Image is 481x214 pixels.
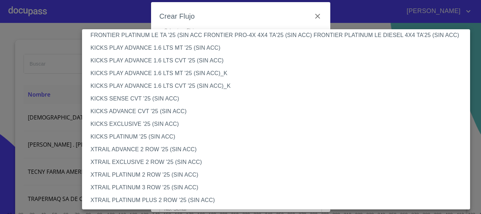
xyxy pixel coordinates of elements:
[82,29,475,42] li: FRONTIER PLATINUM LE TA '25 (SIN ACC FRONTIER PRO-4X 4X4 TA'25 (SIN ACC) FRONTIER PLATINUM LE DIE...
[82,80,475,92] li: KICKS PLAY ADVANCE 1.6 LTS CVT '25 (SIN ACC)_K
[82,105,475,118] li: KICKS ADVANCE CVT '25 (SIN ACC)
[82,67,475,80] li: KICKS PLAY ADVANCE 1.6 LTS MT '25 (SIN ACC)_K
[82,42,475,54] li: KICKS PLAY ADVANCE 1.6 LTS MT '25 (SIN ACC)
[82,156,475,169] li: XTRAIL EXCLUSIVE 2 ROW '25 (SIN ACC)
[82,92,475,105] li: KICKS SENSE CVT '25 (SIN ACC)
[82,181,475,194] li: XTRAIL PLATINUM 3 ROW '25 (SIN ACC)
[82,130,475,143] li: KICKS PLATINUM '25 (SIN ACC)
[82,143,475,156] li: XTRAIL ADVANCE 2 ROW '25 (SIN ACC)
[82,118,475,130] li: KICKS EXCLUSIVE '25 (SIN ACC)
[82,169,475,181] li: XTRAIL PLATINUM 2 ROW '25 (SIN ACC)
[82,54,475,67] li: KICKS PLAY ADVANCE 1.6 LTS CVT '25 (SIN ACC)
[82,194,475,207] li: XTRAIL PLATINUM PLUS 2 ROW '25 (SIN ACC)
